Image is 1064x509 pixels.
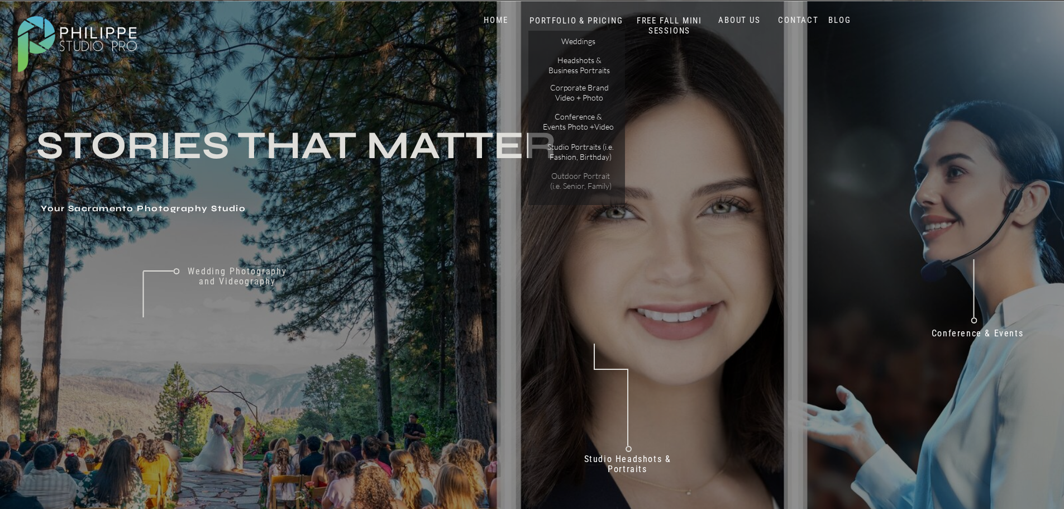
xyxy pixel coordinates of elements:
[473,15,520,26] a: HOME
[776,15,822,26] a: CONTACT
[543,142,618,161] a: Studio Portraits (i.e. Fashion, Birthday)
[527,16,627,26] a: PORTFOLIO & PRICING
[179,267,295,297] a: Wedding Photography and Videography
[645,416,795,446] p: 70+ 5 Star reviews on Google & Yelp
[543,112,614,131] a: Conference & Events Photo +Video
[571,454,685,478] a: Studio Headshots & Portraits
[716,15,764,26] a: ABOUT US
[36,128,594,196] h3: Stories that Matter
[623,16,716,36] a: FREE FALL MINI SESSIONS
[548,55,611,75] a: Headshots & Business Portraits
[826,15,854,26] a: BLOG
[41,204,456,215] h1: Your Sacramento Photography Studio
[548,268,871,376] h2: Don't just take our word for it
[547,36,610,48] a: Weddings
[546,171,616,191] a: Outdoor Portrait (i.e. Senior, Family)
[548,83,611,102] a: Corporate Brand Video + Photo
[924,329,1031,344] a: Conference & Events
